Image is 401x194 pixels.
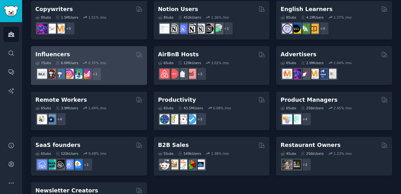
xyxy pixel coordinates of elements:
[46,24,56,33] img: KeepWriting
[35,141,80,149] h2: SaaS founders
[158,15,174,20] div: 8 Sub s
[46,114,56,124] img: work
[280,96,337,104] h2: Product Managers
[178,61,201,65] div: 129k Users
[301,15,324,20] div: 4.1M Users
[213,106,231,110] div: 0.08 % /mo
[280,106,296,110] div: 6 Sub s
[309,24,319,33] img: LearnEnglishOnReddit
[282,24,292,33] img: languagelearning
[56,151,79,156] div: 520k Users
[177,114,187,124] img: productivity
[88,67,102,81] div: + 1
[168,114,178,124] img: lifehacks
[309,69,319,79] img: advertising
[333,15,351,20] div: 1.37 % /mo
[300,24,310,33] img: language_exchange
[298,112,311,126] div: + 4
[64,160,74,169] img: SaaSSales
[177,24,187,33] img: FreeNotionTemplates
[37,69,47,79] img: BeautyGuruChatter
[334,106,352,110] div: 2.45 % /mo
[186,24,196,33] img: NotionGeeks
[204,24,214,33] img: BestNotionTemplates
[88,61,106,65] div: 0.35 % /mo
[193,67,207,81] div: + 2
[46,160,56,169] img: microsaas
[64,69,74,79] img: InstagramMarketing
[178,15,201,20] div: 452k Users
[73,160,82,169] img: B2BSaaS
[56,106,79,110] div: 3.9M Users
[301,61,324,65] div: 2.9M Users
[195,24,205,33] img: AskNotion
[186,114,196,124] img: getdisciplined
[291,24,301,33] img: EnglishLearning
[80,158,93,171] div: + 1
[282,160,292,169] img: restaurantowners
[88,151,106,156] div: 9.48 % /mo
[280,141,340,149] h2: Restaurant Owners
[73,69,82,79] img: influencermarketing
[46,69,56,79] img: socialmedia
[213,24,222,33] img: NotionPromote
[55,24,65,33] img: content_marketing
[158,106,174,110] div: 6 Sub s
[160,24,169,33] img: Notiontemplates
[282,69,292,79] img: marketing
[81,69,91,79] img: InstagramGrowthTips
[56,15,79,20] div: 1.5M Users
[37,114,47,124] img: RemoteJobs
[211,151,229,156] div: 1.38 % /mo
[35,106,51,110] div: 6 Sub s
[37,160,47,169] img: SaaS
[158,51,199,58] h2: AirBnB Hosts
[291,160,301,169] img: BarOwners
[316,22,329,35] div: + 4
[211,15,229,20] div: 1.36 % /mo
[160,114,169,124] img: LifeProTips
[35,51,70,58] h2: Influencers
[178,151,201,156] div: 549k Users
[35,151,51,156] div: 6 Sub s
[56,61,79,65] div: 6.6M Users
[211,61,229,65] div: 3.02 % /mo
[55,69,65,79] img: Instagram
[334,151,352,156] div: 1.23 % /mo
[158,5,198,13] h2: Notion Users
[158,151,174,156] div: 5 Sub s
[168,160,178,169] img: salestechniques
[62,22,75,35] div: + 5
[282,114,292,124] img: ProductManagement
[280,15,296,20] div: 8 Sub s
[327,69,336,79] img: googleads
[193,112,207,126] div: + 2
[186,160,196,169] img: B2BSales
[4,6,18,17] img: GummySearch logo
[177,160,187,169] img: b2b_sales
[280,61,296,65] div: 6 Sub s
[158,61,174,65] div: 6 Sub s
[301,151,324,156] div: 256k Users
[168,24,178,33] img: notioncreations
[178,106,203,110] div: 43.5M Users
[168,69,178,79] img: AirBnBHosts
[298,158,311,171] div: + 2
[55,160,65,169] img: NoCodeSaaS
[318,69,327,79] img: FacebookAds
[160,69,169,79] img: airbnb_hosts
[291,114,301,124] img: ProductMgmt
[280,51,316,58] h2: Advertisers
[300,69,310,79] img: PPC
[35,5,73,13] h2: Copywriters
[37,24,47,33] img: SEO
[158,141,189,149] h2: B2B Sales
[333,61,351,65] div: 1.04 % /mo
[280,151,296,156] div: 4 Sub s
[35,15,51,20] div: 8 Sub s
[35,96,87,104] h2: Remote Workers
[186,69,196,79] img: AirBnBInvesting
[220,22,233,35] div: + 1
[88,106,106,110] div: 1.49 % /mo
[291,69,301,79] img: SEO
